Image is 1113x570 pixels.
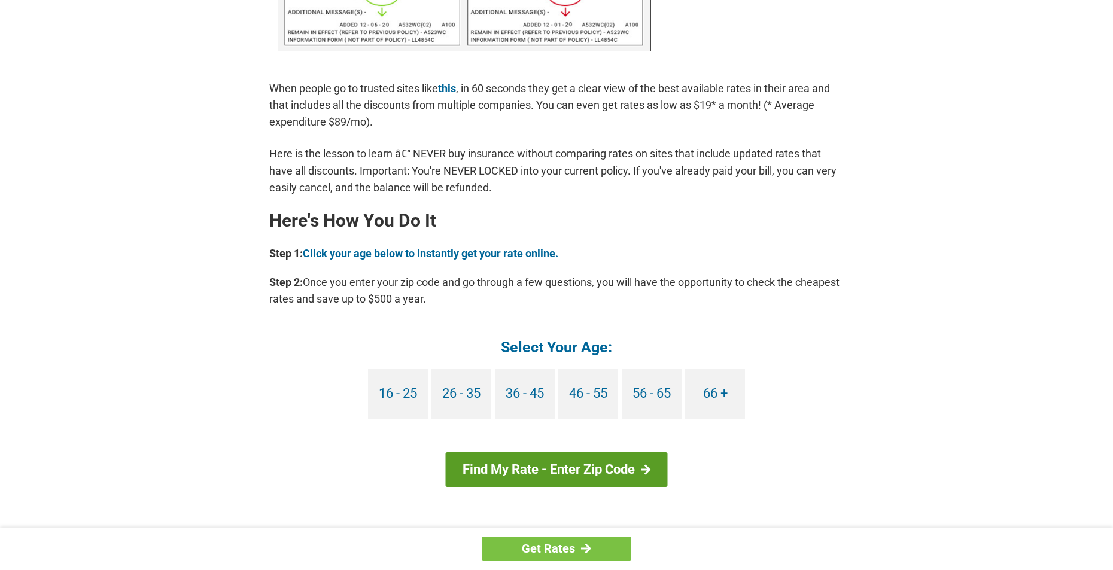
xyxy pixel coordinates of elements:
[269,211,844,230] h2: Here's How You Do It
[269,337,844,357] h4: Select Your Age:
[446,452,668,487] a: Find My Rate - Enter Zip Code
[431,369,491,419] a: 26 - 35
[438,82,456,95] a: this
[269,274,844,307] p: Once you enter your zip code and go through a few questions, you will have the opportunity to che...
[685,369,745,419] a: 66 +
[269,276,303,288] b: Step 2:
[269,145,844,196] p: Here is the lesson to learn â€“ NEVER buy insurance without comparing rates on sites that include...
[368,369,428,419] a: 16 - 25
[269,80,844,130] p: When people go to trusted sites like , in 60 seconds they get a clear view of the best available ...
[482,537,631,561] a: Get Rates
[495,369,555,419] a: 36 - 45
[558,369,618,419] a: 46 - 55
[303,247,558,260] a: Click your age below to instantly get your rate online.
[622,369,682,419] a: 56 - 65
[269,247,303,260] b: Step 1:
